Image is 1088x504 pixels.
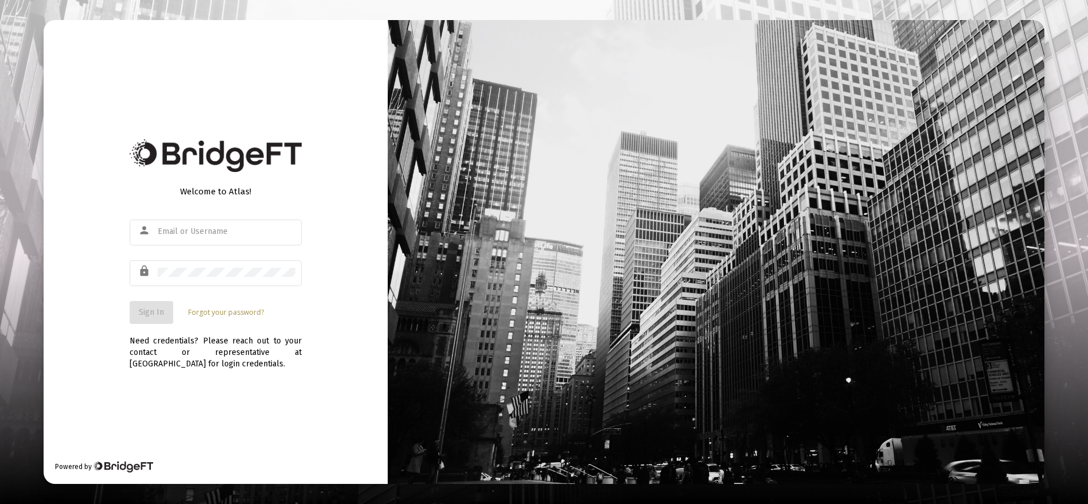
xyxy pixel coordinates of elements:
mat-icon: lock [138,264,152,278]
div: Powered by [55,461,153,472]
div: Welcome to Atlas! [130,186,302,197]
button: Sign In [130,301,173,324]
a: Forgot your password? [188,307,264,318]
mat-icon: person [138,224,152,237]
img: Bridge Financial Technology Logo [130,139,302,172]
div: Need credentials? Please reach out to your contact or representative at [GEOGRAPHIC_DATA] for log... [130,324,302,370]
input: Email or Username [158,227,295,236]
img: Bridge Financial Technology Logo [93,461,153,472]
span: Sign In [139,307,164,317]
